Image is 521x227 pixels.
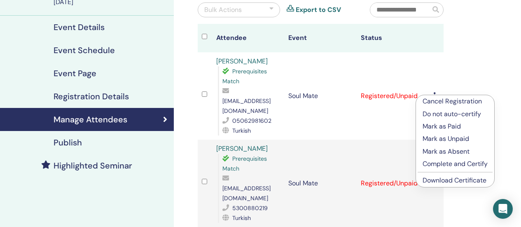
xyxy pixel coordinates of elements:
[54,138,82,147] h4: Publish
[54,115,127,124] h4: Manage Attendees
[423,134,488,144] p: Mark as Unpaid
[54,45,115,55] h4: Event Schedule
[54,68,96,78] h4: Event Page
[423,147,488,157] p: Mark as Absent
[216,57,268,66] a: [PERSON_NAME]
[232,214,251,222] span: Turkish
[284,52,357,140] td: Soul Mate
[423,159,488,169] p: Complete and Certify
[284,140,357,227] td: Soul Mate
[204,5,242,15] div: Bulk Actions
[222,97,271,115] span: [EMAIL_ADDRESS][DOMAIN_NAME]
[232,127,251,134] span: Turkish
[212,24,285,52] th: Attendee
[423,96,488,106] p: Cancel Registration
[284,24,357,52] th: Event
[216,144,268,153] a: [PERSON_NAME]
[222,155,267,172] span: Prerequisites Match
[232,117,271,124] span: 05062981602
[54,22,105,32] h4: Event Details
[296,5,341,15] a: Export to CSV
[423,122,488,131] p: Mark as Paid
[222,68,267,85] span: Prerequisites Match
[232,204,268,212] span: 5300880219
[54,161,132,171] h4: Highlighted Seminar
[357,24,429,52] th: Status
[54,91,129,101] h4: Registration Details
[493,199,513,219] div: Open Intercom Messenger
[423,109,488,119] p: Do not auto-certify
[222,185,271,202] span: [EMAIL_ADDRESS][DOMAIN_NAME]
[423,176,486,185] a: Download Certificate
